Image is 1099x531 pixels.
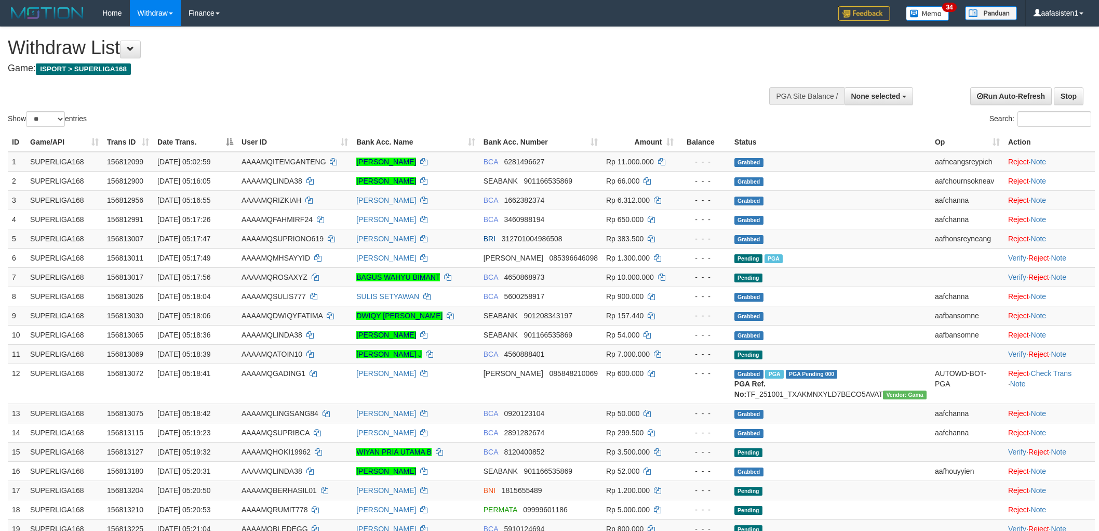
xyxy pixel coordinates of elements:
[504,350,544,358] span: Copy 4560888401 to clipboard
[26,111,65,127] select: Showentries
[157,235,210,243] span: [DATE] 05:17:47
[356,158,416,166] a: [PERSON_NAME]
[352,133,479,152] th: Bank Acc. Name: activate to sort column ascending
[157,273,210,281] span: [DATE] 05:17:56
[36,63,131,75] span: ISPORT > SUPERLIGA168
[484,429,498,437] span: BCA
[8,442,26,461] td: 15
[157,429,210,437] span: [DATE] 05:19:23
[1031,235,1047,243] a: Note
[682,272,726,282] div: - - -
[484,369,543,378] span: [PERSON_NAME]
[242,331,302,339] span: AAAAMQLINDA38
[8,423,26,442] td: 14
[931,364,1004,404] td: AUTOWD-BOT-PGA
[107,177,143,185] span: 156812900
[1031,292,1047,301] a: Note
[107,273,143,281] span: 156813017
[1004,423,1095,442] td: ·
[682,176,726,186] div: - - -
[682,466,726,476] div: - - -
[1004,306,1095,325] td: ·
[107,254,143,262] span: 156813011
[549,369,598,378] span: Copy 085848210069 to clipboard
[107,467,143,475] span: 156813180
[484,215,498,224] span: BCA
[1004,404,1095,423] td: ·
[356,235,416,243] a: [PERSON_NAME]
[242,312,323,320] span: AAAAMQDWIQYFATIMA
[242,254,310,262] span: AAAAMQMHSAYYID
[484,486,495,495] span: BNI
[851,92,901,100] span: None selected
[242,292,306,301] span: AAAAMQSULIS777
[502,235,562,243] span: Copy 312701004986508 to clipboard
[157,409,210,418] span: [DATE] 05:18:42
[157,254,210,262] span: [DATE] 05:17:49
[26,442,103,461] td: SUPERLIGA168
[242,215,313,224] span: AAAAMQFAHMIRF24
[107,429,143,437] span: 156813115
[484,292,498,301] span: BCA
[26,364,103,404] td: SUPERLIGA168
[682,485,726,496] div: - - -
[8,63,722,74] h4: Game:
[504,429,544,437] span: Copy 2891282674 to clipboard
[1008,467,1029,475] a: Reject
[356,177,416,185] a: [PERSON_NAME]
[242,177,302,185] span: AAAAMQLINDA38
[26,481,103,500] td: SUPERLIGA168
[484,158,498,166] span: BCA
[734,254,762,263] span: Pending
[734,216,763,225] span: Grabbed
[682,195,726,205] div: - - -
[734,351,762,359] span: Pending
[107,331,143,339] span: 156813065
[1051,254,1066,262] a: Note
[734,158,763,167] span: Grabbed
[734,197,763,205] span: Grabbed
[26,210,103,229] td: SUPERLIGA168
[1004,133,1095,152] th: Action
[242,369,305,378] span: AAAAMQGADING1
[931,190,1004,210] td: aafchanna
[157,350,210,358] span: [DATE] 05:18:39
[931,306,1004,325] td: aafbansomne
[931,325,1004,344] td: aafbansomne
[931,229,1004,248] td: aafhonsreyneang
[26,229,103,248] td: SUPERLIGA168
[989,111,1091,127] label: Search:
[107,448,143,456] span: 156813127
[484,254,543,262] span: [PERSON_NAME]
[107,292,143,301] span: 156813026
[1008,369,1029,378] a: Reject
[942,3,956,12] span: 34
[606,273,654,281] span: Rp 10.000.000
[786,370,838,379] span: PGA Pending
[157,312,210,320] span: [DATE] 05:18:06
[242,429,310,437] span: AAAAMQSUPRIBCA
[1008,429,1029,437] a: Reject
[26,133,103,152] th: Game/API: activate to sort column ascending
[682,234,726,244] div: - - -
[356,429,416,437] a: [PERSON_NAME]
[682,368,726,379] div: - - -
[838,6,890,21] img: Feedback.jpg
[606,486,650,495] span: Rp 1.200.000
[502,486,542,495] span: Copy 1815655489 to clipboard
[524,177,572,185] span: Copy 901166535869 to clipboard
[734,370,763,379] span: Grabbed
[906,6,949,21] img: Button%20Memo.svg
[1031,409,1047,418] a: Note
[734,235,763,244] span: Grabbed
[157,215,210,224] span: [DATE] 05:17:26
[107,312,143,320] span: 156813030
[8,37,722,58] h1: Withdraw List
[1008,292,1029,301] a: Reject
[242,235,324,243] span: AAAAMQSUPRIONO619
[606,448,650,456] span: Rp 3.500.000
[1028,273,1049,281] a: Reject
[1004,267,1095,287] td: · ·
[682,349,726,359] div: - - -
[1031,312,1047,320] a: Note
